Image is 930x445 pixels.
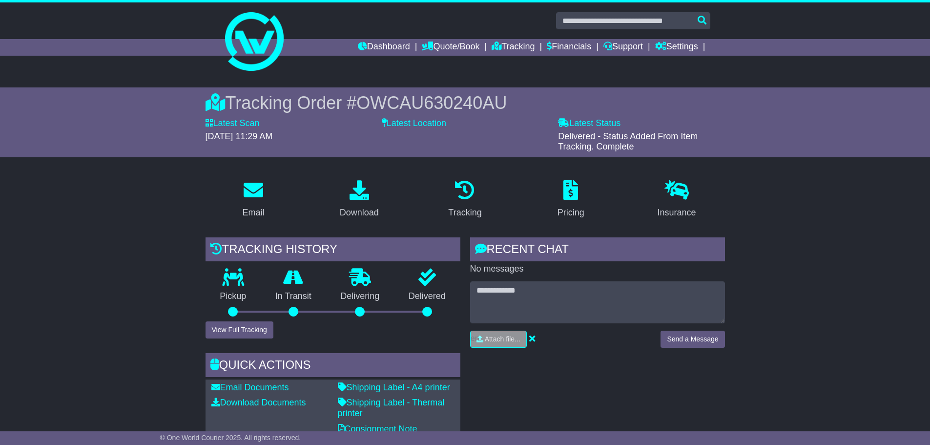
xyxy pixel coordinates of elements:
p: Delivered [394,291,460,302]
div: Email [242,206,264,219]
a: Pricing [551,177,591,223]
a: Insurance [651,177,703,223]
p: Delivering [326,291,394,302]
a: Support [603,39,643,56]
div: Insurance [658,206,696,219]
a: Tracking [492,39,535,56]
span: © One World Courier 2025. All rights reserved. [160,434,301,442]
p: No messages [470,264,725,275]
div: Tracking Order # [206,92,725,113]
div: Quick Actions [206,353,460,380]
a: Shipping Label - A4 printer [338,382,450,392]
a: Quote/Book [422,39,479,56]
span: [DATE] 11:29 AM [206,131,273,141]
a: Shipping Label - Thermal printer [338,398,445,418]
a: Download Documents [211,398,306,407]
a: Tracking [442,177,488,223]
div: Pricing [558,206,584,219]
a: Financials [547,39,591,56]
label: Latest Location [382,118,446,129]
p: Pickup [206,291,261,302]
a: Email Documents [211,382,289,392]
button: View Full Tracking [206,321,273,339]
span: OWCAU630240AU [356,93,507,113]
label: Latest Status [558,118,620,129]
a: Settings [655,39,698,56]
p: In Transit [261,291,326,302]
div: Download [340,206,379,219]
span: Delivered - Status Added From Item Tracking. Complete [558,131,698,152]
a: Consignment Note [338,424,417,434]
a: Email [236,177,270,223]
div: Tracking [448,206,481,219]
a: Download [333,177,385,223]
button: Send a Message [661,331,724,348]
a: Dashboard [358,39,410,56]
div: Tracking history [206,237,460,264]
label: Latest Scan [206,118,260,129]
div: RECENT CHAT [470,237,725,264]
